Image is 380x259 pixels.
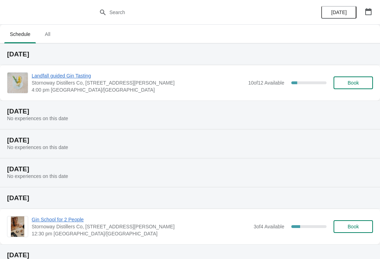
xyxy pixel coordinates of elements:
span: Gin School for 2 People [32,216,250,223]
input: Search [109,6,285,19]
span: 4:00 pm [GEOGRAPHIC_DATA]/[GEOGRAPHIC_DATA] [32,86,245,93]
h2: [DATE] [7,51,373,58]
h2: [DATE] [7,137,373,144]
h2: [DATE] [7,195,373,202]
button: [DATE] [321,6,356,19]
span: 12:30 pm [GEOGRAPHIC_DATA]/[GEOGRAPHIC_DATA] [32,230,250,237]
span: Book [348,80,359,86]
button: Book [334,220,373,233]
span: All [39,28,56,41]
span: [DATE] [331,10,347,15]
span: No experiences on this date [7,144,68,150]
span: Book [348,224,359,229]
span: Stornoway Distillers Co, [STREET_ADDRESS][PERSON_NAME] [32,223,250,230]
h2: [DATE] [7,108,373,115]
img: Gin School for 2 People | Stornoway Distillers Co, 3 Cromwell Street, Stornoway | 12:30 pm Europe... [11,216,25,237]
span: No experiences on this date [7,173,68,179]
button: Book [334,76,373,89]
span: No experiences on this date [7,116,68,121]
span: 10 of 12 Available [248,80,284,86]
span: Stornoway Distillers Co, [STREET_ADDRESS][PERSON_NAME] [32,79,245,86]
h2: [DATE] [7,166,373,173]
h2: [DATE] [7,252,373,259]
img: Landfall guided Gin Tasting | Stornoway Distillers Co, 3 Cromwell Street, Stornoway | 4:00 pm Eur... [7,73,28,93]
span: 3 of 4 Available [254,224,284,229]
span: Landfall guided Gin Tasting [32,72,245,79]
span: Schedule [4,28,36,41]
